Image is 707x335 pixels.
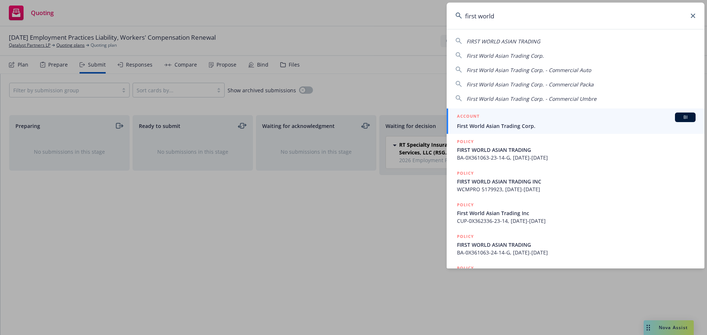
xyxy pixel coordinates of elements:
[447,108,704,134] a: ACCOUNTBIFirst World Asian Trading Corp.
[457,138,474,145] h5: POLICY
[447,229,704,260] a: POLICYFIRST WORLD ASIAN TRADINGBA-0X361063-24-14-G, [DATE]-[DATE]
[447,260,704,292] a: POLICY
[467,81,594,88] span: First World Asian Trading Corp. - Commercial Packa
[457,113,479,121] h5: ACCOUNT
[457,122,696,130] span: First World Asian Trading Corp.
[678,114,693,121] span: BI
[457,241,696,249] span: FIRST WORLD ASIAN TRADING
[457,170,474,177] h5: POLICY
[457,233,474,240] h5: POLICY
[467,67,591,74] span: First World Asian Trading Corp. - Commercial Auto
[457,154,696,161] span: BA-0X361063-23-14-G, [DATE]-[DATE]
[457,249,696,256] span: BA-0X361063-24-14-G, [DATE]-[DATE]
[467,52,544,59] span: First World Asian Trading Corp.
[447,197,704,229] a: POLICYFirst World Asian Trading IncCUP-0X362336-23-14, [DATE]-[DATE]
[457,146,696,154] span: FIRST WORLD ASIAN TRADING
[457,217,696,225] span: CUP-0X362336-23-14, [DATE]-[DATE]
[447,3,704,29] input: Search...
[457,185,696,193] span: WCMPRO 5179923, [DATE]-[DATE]
[467,38,540,45] span: FIRST WORLD ASIAN TRADING
[447,165,704,197] a: POLICYFIRST WORLD ASIAN TRADING INCWCMPRO 5179923, [DATE]-[DATE]
[457,201,474,209] h5: POLICY
[457,178,696,185] span: FIRST WORLD ASIAN TRADING INC
[447,134,704,165] a: POLICYFIRST WORLD ASIAN TRADINGBA-0X361063-23-14-G, [DATE]-[DATE]
[467,95,597,102] span: First World Asian Trading Corp. - Commercial Umbre
[457,264,474,272] h5: POLICY
[457,209,696,217] span: First World Asian Trading Inc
